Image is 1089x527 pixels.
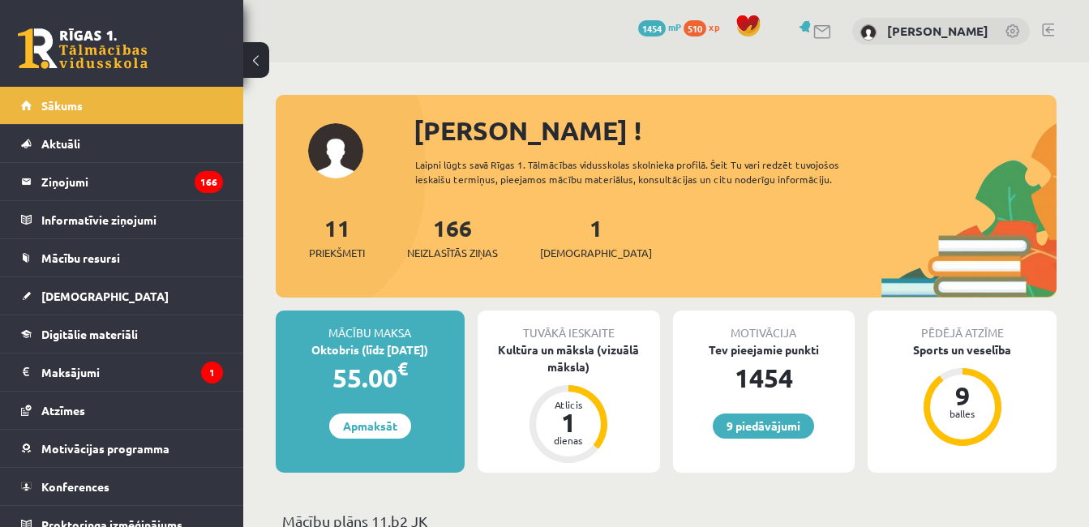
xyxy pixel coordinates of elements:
[21,353,223,391] a: Maksājumi1
[415,157,884,186] div: Laipni lūgts savā Rīgas 1. Tālmācības vidusskolas skolnieka profilā. Šeit Tu vari redzēt tuvojošo...
[544,435,593,445] div: dienas
[407,245,498,261] span: Neizlasītās ziņas
[309,245,365,261] span: Priekšmeti
[41,479,109,494] span: Konferences
[41,201,223,238] legend: Informatīvie ziņojumi
[21,430,223,467] a: Motivācijas programma
[713,413,814,439] a: 9 piedāvājumi
[709,20,719,33] span: xp
[201,362,223,383] i: 1
[478,341,660,465] a: Kultūra un māksla (vizuālā māksla) Atlicis 1 dienas
[41,251,120,265] span: Mācību resursi
[860,24,877,41] img: Gabriela Kalniņa
[21,201,223,238] a: Informatīvie ziņojumi
[41,98,83,113] span: Sākums
[673,358,855,397] div: 1454
[673,341,855,358] div: Tev pieejamie punkti
[668,20,681,33] span: mP
[638,20,666,36] span: 1454
[21,87,223,124] a: Sākums
[21,163,223,200] a: Ziņojumi166
[21,239,223,276] a: Mācību resursi
[276,341,465,358] div: Oktobris (līdz [DATE])
[329,413,411,439] a: Apmaksāt
[544,400,593,409] div: Atlicis
[887,23,988,39] a: [PERSON_NAME]
[41,136,80,151] span: Aktuāli
[195,171,223,193] i: 166
[684,20,727,33] a: 510 xp
[868,341,1057,448] a: Sports un veselība 9 balles
[21,468,223,505] a: Konferences
[868,341,1057,358] div: Sports un veselība
[276,358,465,397] div: 55.00
[18,28,148,69] a: Rīgas 1. Tālmācības vidusskola
[21,392,223,429] a: Atzīmes
[938,409,987,418] div: balles
[41,289,169,303] span: [DEMOGRAPHIC_DATA]
[868,311,1057,341] div: Pēdējā atzīme
[540,213,652,261] a: 1[DEMOGRAPHIC_DATA]
[638,20,681,33] a: 1454 mP
[478,341,660,375] div: Kultūra un māksla (vizuālā māksla)
[21,315,223,353] a: Digitālie materiāli
[41,353,223,391] legend: Maksājumi
[41,327,138,341] span: Digitālie materiāli
[21,277,223,315] a: [DEMOGRAPHIC_DATA]
[309,213,365,261] a: 11Priekšmeti
[544,409,593,435] div: 1
[397,357,408,380] span: €
[478,311,660,341] div: Tuvākā ieskaite
[684,20,706,36] span: 510
[276,311,465,341] div: Mācību maksa
[21,125,223,162] a: Aktuāli
[41,163,223,200] legend: Ziņojumi
[407,213,498,261] a: 166Neizlasītās ziņas
[938,383,987,409] div: 9
[41,441,169,456] span: Motivācijas programma
[414,111,1057,150] div: [PERSON_NAME] !
[41,403,85,418] span: Atzīmes
[540,245,652,261] span: [DEMOGRAPHIC_DATA]
[673,311,855,341] div: Motivācija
